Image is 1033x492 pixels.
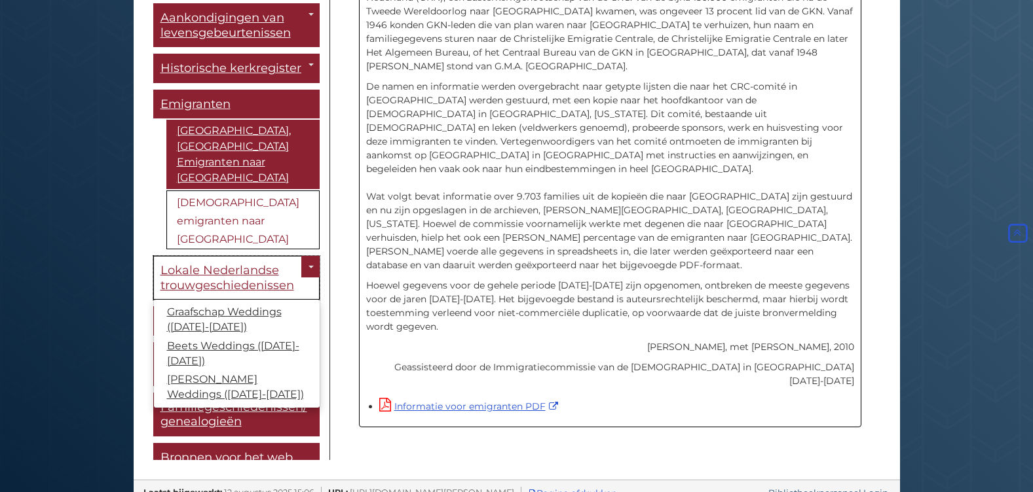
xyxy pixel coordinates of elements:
[153,256,320,300] a: Lokale Nederlandse trouwgeschiedenissen
[160,10,291,40] span: Aankondigingen van levensgebeurtenissen
[153,443,320,472] a: Bronnen voor het web
[154,370,320,404] a: [PERSON_NAME] Weddings ([DATE]-[DATE])
[166,190,320,249] a: [DEMOGRAPHIC_DATA] emigranten naar [GEOGRAPHIC_DATA]
[153,90,320,119] a: Emigranten
[153,54,320,83] a: Historische kerkregisters
[1005,227,1030,239] a: Terug naar boven
[153,3,320,47] a: Aankondigingen van levensgebeurtenissen
[366,340,854,354] p: [PERSON_NAME], met [PERSON_NAME], 2010
[154,337,320,371] a: Beets Weddings ([DATE]-[DATE])
[160,61,307,75] span: Historische kerkregisters
[366,279,854,334] p: Hoewel gegevens voor de gehele periode [DATE]-[DATE] zijn opgenomen, ontbreken de meeste gegevens...
[366,80,854,272] p: De namen en informatie werden overgebracht naar getypte lijsten die naar het CRC-comité in [GEOGR...
[379,400,561,412] a: Informatie voor emigranten PDF
[160,97,231,111] span: Emigranten
[153,393,320,436] a: Familiegeschiedenissen/genealogieën
[160,450,293,465] span: Bronnen voor het web
[394,400,546,412] font: Informatie voor emigranten PDF
[154,303,320,337] a: Graafschap Weddings ([DATE]-[DATE])
[160,400,307,429] span: Familiegeschiedenissen/genealogieën
[166,120,320,189] a: [GEOGRAPHIC_DATA], [GEOGRAPHIC_DATA] Emigranten naar [GEOGRAPHIC_DATA]
[366,360,854,388] p: Geassisteerd door de Immigratiecommissie van de [DEMOGRAPHIC_DATA] in [GEOGRAPHIC_DATA] [DATE]-[D...
[160,263,294,292] span: Lokale Nederlandse trouwgeschiedenissen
